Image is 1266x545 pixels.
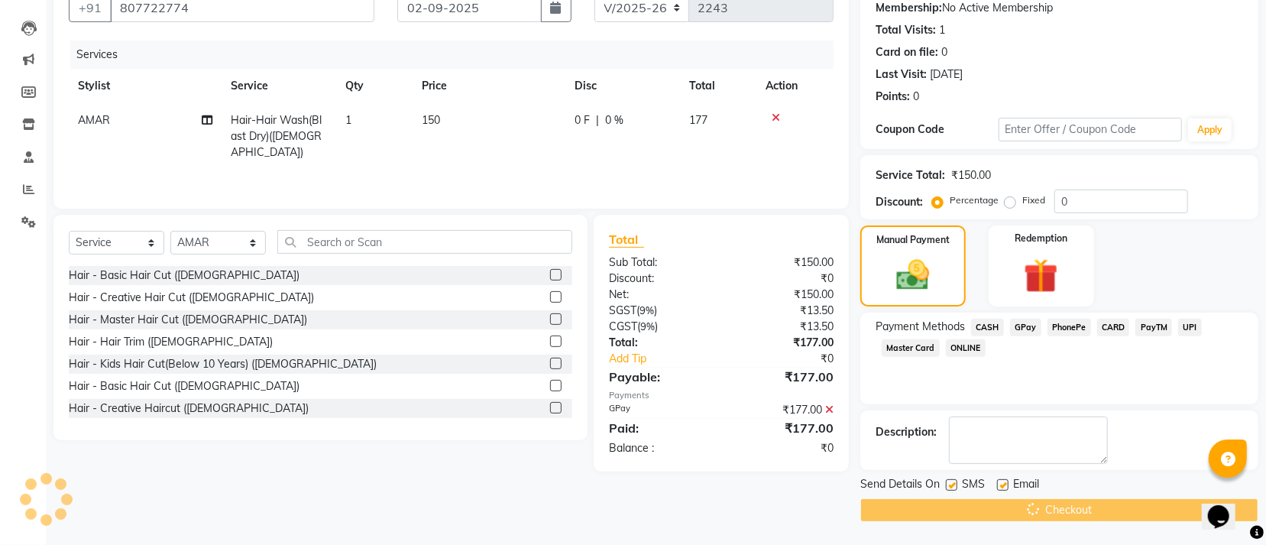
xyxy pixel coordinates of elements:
[597,368,721,386] div: Payable:
[721,255,845,271] div: ₹150.00
[277,230,572,254] input: Search or Scan
[69,356,377,372] div: Hair - Kids Hair Cut(Below 10 Years) ([DEMOGRAPHIC_DATA])
[222,69,336,103] th: Service
[876,233,950,247] label: Manual Payment
[1015,232,1067,245] label: Redemption
[69,401,309,417] div: Hair - Creative Haircut ([DEMOGRAPHIC_DATA])
[913,89,919,105] div: 0
[69,290,314,306] div: Hair - Creative Hair Cut ([DEMOGRAPHIC_DATA])
[721,402,845,418] div: ₹177.00
[70,41,845,69] div: Services
[69,69,222,103] th: Stylist
[882,339,940,357] span: Master Card
[69,334,273,350] div: Hair - Hair Trim ([DEMOGRAPHIC_DATA])
[345,113,351,127] span: 1
[876,167,945,183] div: Service Total:
[605,112,623,128] span: 0 %
[971,319,1004,336] span: CASH
[1188,118,1232,141] button: Apply
[1202,484,1251,530] iframe: chat widget
[413,69,565,103] th: Price
[1047,319,1091,336] span: PhonePe
[946,339,986,357] span: ONLINE
[597,351,742,367] a: Add Tip
[597,255,721,271] div: Sub Total:
[721,440,845,456] div: ₹0
[999,118,1182,141] input: Enter Offer / Coupon Code
[422,113,440,127] span: 150
[721,419,845,437] div: ₹177.00
[876,22,936,38] div: Total Visits:
[597,440,721,456] div: Balance :
[597,419,721,437] div: Paid:
[639,304,654,316] span: 9%
[597,319,721,335] div: ( )
[597,335,721,351] div: Total:
[680,69,756,103] th: Total
[876,67,927,83] div: Last Visit:
[721,303,845,319] div: ₹13.50
[721,319,845,335] div: ₹13.50
[1097,319,1130,336] span: CARD
[597,271,721,287] div: Discount:
[609,232,644,248] span: Total
[756,69,834,103] th: Action
[742,351,845,367] div: ₹0
[939,22,945,38] div: 1
[962,476,985,495] span: SMS
[575,112,590,128] span: 0 F
[951,167,991,183] div: ₹150.00
[69,378,300,394] div: Hair - Basic Hair Cut ([DEMOGRAPHIC_DATA])
[596,112,599,128] span: |
[886,256,940,294] img: _cash.svg
[1135,319,1172,336] span: PayTM
[721,287,845,303] div: ₹150.00
[930,67,963,83] div: [DATE]
[876,89,910,105] div: Points:
[721,335,845,351] div: ₹177.00
[69,312,307,328] div: Hair - Master Hair Cut ([DEMOGRAPHIC_DATA])
[609,303,636,317] span: SGST
[876,319,965,335] span: Payment Methods
[876,44,938,60] div: Card on file:
[78,113,110,127] span: AMAR
[1022,193,1045,207] label: Fixed
[950,193,999,207] label: Percentage
[597,402,721,418] div: GPay
[721,271,845,287] div: ₹0
[609,320,637,333] span: CGST
[336,69,413,103] th: Qty
[640,320,655,333] span: 9%
[860,476,940,495] span: Send Details On
[231,113,322,159] span: Hair-Hair Wash(Blast Dry)([DEMOGRAPHIC_DATA])
[876,194,923,210] div: Discount:
[1013,255,1069,297] img: _gift.svg
[597,303,721,319] div: ( )
[565,69,680,103] th: Disc
[876,122,998,138] div: Coupon Code
[876,424,937,440] div: Description:
[1178,319,1202,336] span: UPI
[689,113,707,127] span: 177
[69,268,300,284] div: Hair - Basic Hair Cut ([DEMOGRAPHIC_DATA])
[721,368,845,386] div: ₹177.00
[1013,476,1039,495] span: Email
[609,389,834,402] div: Payments
[597,287,721,303] div: Net:
[1010,319,1041,336] span: GPay
[941,44,947,60] div: 0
